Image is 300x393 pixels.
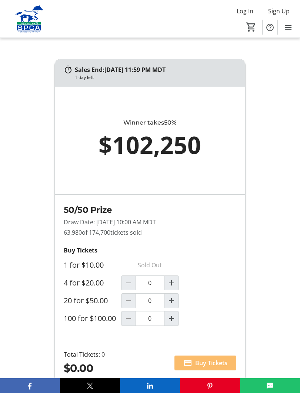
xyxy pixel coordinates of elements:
strong: Buy Tickets [64,247,97,255]
label: 100 for $100.00 [64,314,116,323]
button: Increment by one [164,294,179,308]
label: 20 for $50.00 [64,297,108,306]
span: Log In [237,7,253,16]
span: Sales End: [75,66,104,74]
span: of 174,700 [82,229,110,237]
label: 4 for $20.00 [64,279,104,288]
button: Help [263,20,277,35]
p: 63,980 tickets sold [64,228,236,237]
span: 50% [164,119,176,126]
button: Increment by one [164,312,179,326]
label: 1 for $10.00 [64,261,104,270]
button: X [60,378,120,393]
button: Log In [231,5,259,17]
img: Alberta SPCA's Logo [4,5,54,33]
button: SMS [240,378,300,393]
button: Cart [244,20,258,34]
button: Increment by one [164,276,179,290]
button: Pinterest [180,378,240,393]
div: $102,250 [70,128,230,163]
button: Buy Tickets [174,356,236,371]
h2: 50/50 Prize [64,204,236,217]
span: Buy Tickets [195,359,227,368]
div: Total Tickets: 0 [64,350,105,359]
p: Sold Out [121,258,179,273]
button: LinkedIn [120,378,180,393]
div: $0.00 [64,361,105,377]
button: Menu [281,20,296,35]
p: Draw Date: [DATE] 10:00 AM MDT [64,218,236,227]
span: [DATE] 11:59 PM MDT [104,66,166,74]
div: Winner takes [70,119,230,128]
div: 1 day left [75,75,94,81]
button: Sign Up [262,5,296,17]
span: Sign Up [268,7,290,16]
